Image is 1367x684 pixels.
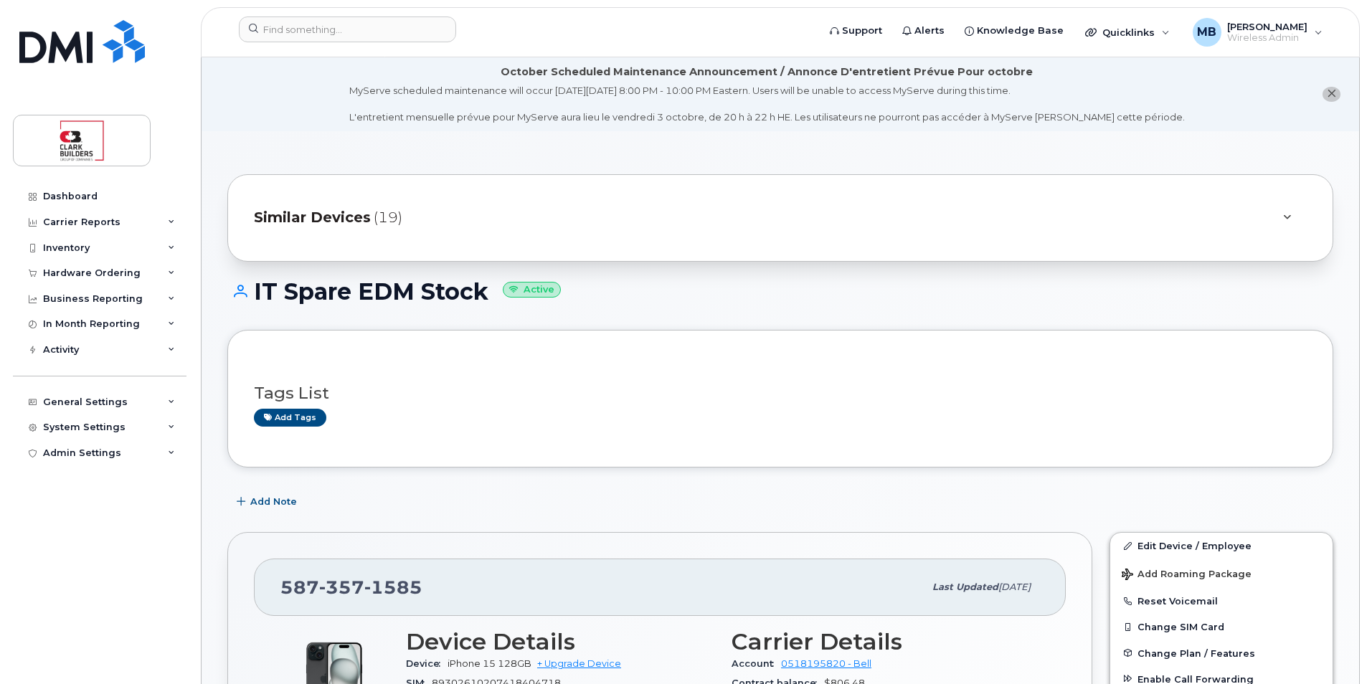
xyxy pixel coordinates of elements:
[448,658,531,669] span: iPhone 15 128GB
[280,576,422,598] span: 587
[1110,640,1333,666] button: Change Plan / Features
[406,629,714,655] h3: Device Details
[349,84,1185,124] div: MyServe scheduled maintenance will occur [DATE][DATE] 8:00 PM - 10:00 PM Eastern. Users will be u...
[227,489,309,515] button: Add Note
[254,207,371,228] span: Similar Devices
[1110,533,1333,559] a: Edit Device / Employee
[374,207,402,228] span: (19)
[1137,647,1255,658] span: Change Plan / Features
[1110,559,1333,588] button: Add Roaming Package
[732,629,1040,655] h3: Carrier Details
[319,576,364,598] span: 357
[227,279,1333,304] h1: IT Spare EDM Stock
[1122,569,1252,582] span: Add Roaming Package
[254,409,326,427] a: Add tags
[1110,588,1333,614] button: Reset Voicemail
[364,576,422,598] span: 1585
[998,581,1031,592] span: [DATE]
[254,384,1307,402] h3: Tags List
[781,658,871,669] a: 0518195820 - Bell
[537,658,621,669] a: + Upgrade Device
[732,658,781,669] span: Account
[501,65,1033,80] div: October Scheduled Maintenance Announcement / Annonce D'entretient Prévue Pour octobre
[1110,614,1333,640] button: Change SIM Card
[1323,87,1340,102] button: close notification
[1137,673,1254,684] span: Enable Call Forwarding
[932,581,998,592] span: Last updated
[1305,622,1356,673] iframe: Messenger Launcher
[406,658,448,669] span: Device
[250,495,297,508] span: Add Note
[503,282,561,298] small: Active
